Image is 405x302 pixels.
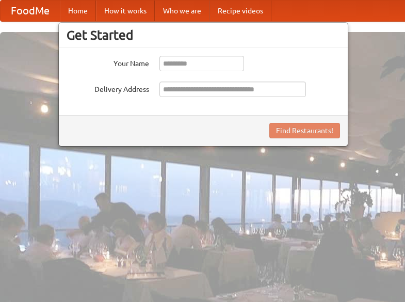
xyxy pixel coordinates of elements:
[67,82,149,94] label: Delivery Address
[269,123,340,138] button: Find Restaurants!
[155,1,209,21] a: Who we are
[1,1,60,21] a: FoodMe
[67,27,340,43] h3: Get Started
[96,1,155,21] a: How it works
[209,1,271,21] a: Recipe videos
[60,1,96,21] a: Home
[67,56,149,69] label: Your Name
